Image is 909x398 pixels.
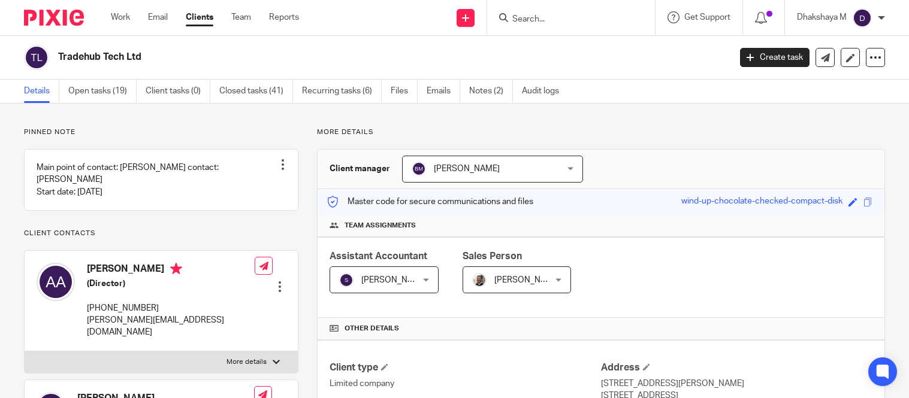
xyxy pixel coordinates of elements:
[111,11,130,23] a: Work
[24,80,59,103] a: Details
[601,378,872,390] p: [STREET_ADDRESS][PERSON_NAME]
[24,127,298,137] p: Pinned note
[302,80,382,103] a: Recurring tasks (6)
[469,80,513,103] a: Notes (2)
[87,278,255,290] h5: (Director)
[330,361,601,374] h4: Client type
[37,263,75,301] img: svg%3E
[330,378,601,390] p: Limited company
[427,80,460,103] a: Emails
[170,263,182,275] i: Primary
[146,80,210,103] a: Client tasks (0)
[511,14,619,25] input: Search
[87,263,255,278] h4: [PERSON_NAME]
[87,314,255,339] p: [PERSON_NAME][EMAIL_ADDRESS][DOMAIN_NAME]
[219,80,293,103] a: Closed tasks (41)
[522,80,568,103] a: Audit logs
[330,163,390,175] h3: Client manager
[434,165,500,173] span: [PERSON_NAME]
[345,324,399,333] span: Other details
[391,80,418,103] a: Files
[227,357,267,367] p: More details
[330,251,427,261] span: Assistant Accountant
[797,11,847,23] p: Dhakshaya M
[327,196,533,208] p: Master code for secure communications and files
[339,273,354,287] img: svg%3E
[412,162,426,176] img: svg%3E
[853,8,872,28] img: svg%3E
[684,13,730,22] span: Get Support
[58,51,589,63] h2: Tradehub Tech Ltd
[494,276,560,284] span: [PERSON_NAME]
[463,251,522,261] span: Sales Person
[361,276,434,284] span: [PERSON_NAME] B
[231,11,251,23] a: Team
[740,48,810,67] a: Create task
[87,302,255,314] p: [PHONE_NUMBER]
[24,229,298,238] p: Client contacts
[68,80,137,103] a: Open tasks (19)
[472,273,487,287] img: Matt%20Circle.png
[24,10,84,26] img: Pixie
[681,195,842,209] div: wind-up-chocolate-checked-compact-disk
[317,127,885,137] p: More details
[345,221,416,230] span: Team assignments
[186,11,213,23] a: Clients
[24,45,49,70] img: svg%3E
[269,11,299,23] a: Reports
[601,361,872,374] h4: Address
[148,11,168,23] a: Email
